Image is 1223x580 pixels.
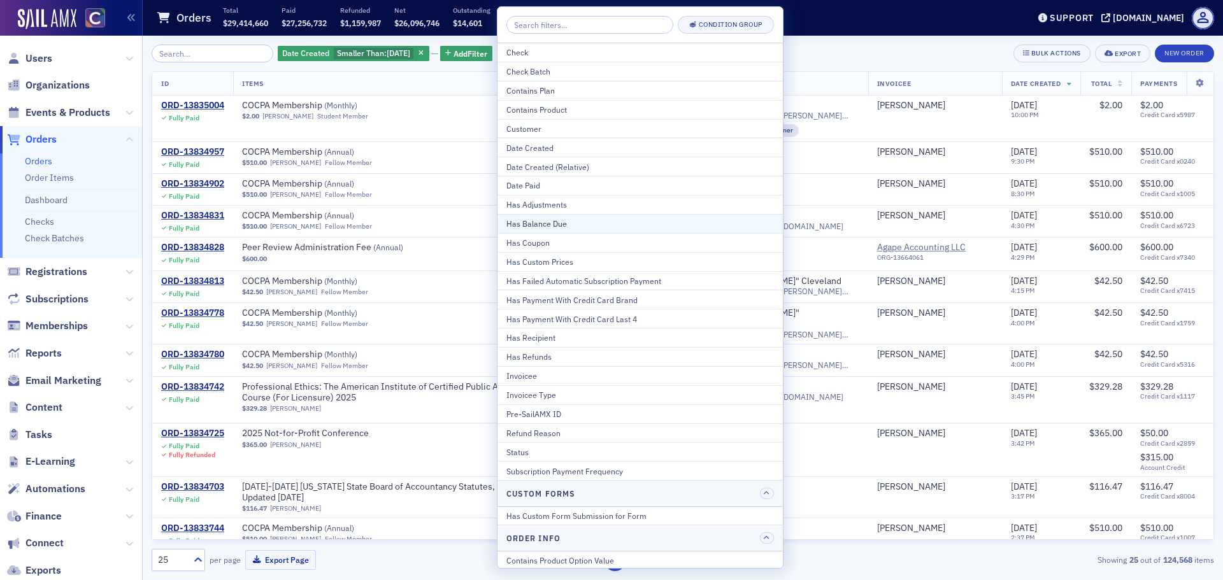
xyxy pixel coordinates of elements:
[282,6,327,15] p: Paid
[242,100,403,111] span: COCPA Membership
[161,210,224,222] a: ORD-13834831
[242,79,264,88] span: Items
[1140,111,1205,119] span: Credit Card x5987
[7,374,101,388] a: Email Marketing
[497,328,783,347] button: Has Recipient
[282,18,327,28] span: $27,256,732
[161,242,224,253] div: ORD-13834828
[506,510,774,521] div: Has Custom Form Submission for Form
[497,252,783,271] button: Has Custom Prices
[25,78,90,92] span: Organizations
[497,404,783,423] button: Pre-SailAMX ID
[242,381,636,404] a: Professional Ethics: The American Institute of Certified Public Accountants' Comprehensive Course...
[1011,178,1037,189] span: [DATE]
[242,308,403,319] span: COCPA Membership
[161,523,224,534] a: ORD-13833744
[242,255,267,263] span: $600.00
[25,216,54,227] a: Checks
[242,146,403,158] a: COCPA Membership (Annual)
[7,52,52,66] a: Users
[877,381,993,393] span: Ryan Tiffany
[877,178,945,190] div: [PERSON_NAME]
[506,199,774,210] div: Has Adjustments
[877,381,945,393] a: [PERSON_NAME]
[161,178,224,190] div: ORD-13834902
[1140,146,1173,157] span: $510.00
[1140,307,1168,318] span: $42.50
[321,320,368,328] div: Fellow Member
[25,374,101,388] span: Email Marketing
[270,159,321,167] a: [PERSON_NAME]
[497,423,783,442] button: Refund Reason
[242,190,267,199] span: $510.00
[699,21,762,28] div: Condition Group
[1155,46,1214,58] a: New Order
[497,366,783,385] button: Invoicee
[1140,319,1205,327] span: Credit Card x1759
[242,178,403,190] span: COCPA Membership
[161,146,224,158] div: ORD-13834957
[1011,392,1035,400] time: 3:45 PM
[242,210,403,222] span: COCPA Membership
[394,18,440,28] span: $26,096,746
[506,66,774,77] div: Check Batch
[7,400,62,414] a: Content
[1011,360,1035,369] time: 4:00 PM
[169,114,199,122] div: Fully Paid
[25,52,52,66] span: Users
[1192,7,1214,29] span: Profile
[453,6,490,15] p: Outstanding
[25,400,62,414] span: Content
[1011,381,1037,392] span: [DATE]
[1140,381,1173,392] span: $329.28
[324,308,357,318] span: ( Monthly )
[324,276,357,286] span: ( Monthly )
[1091,79,1112,88] span: Total
[506,237,774,248] div: Has Coupon
[497,195,783,214] button: Has Adjustments
[1011,146,1037,157] span: [DATE]
[1140,241,1173,253] span: $600.00
[877,100,945,111] a: [PERSON_NAME]
[1140,79,1177,88] span: Payments
[1094,275,1122,286] span: $42.50
[25,232,84,244] a: Check Batches
[1140,360,1205,369] span: Credit Card x5316
[877,523,945,534] div: [PERSON_NAME]
[877,178,993,190] span: Michelle Zuckerman
[270,404,321,413] a: [PERSON_NAME]
[1089,241,1122,253] span: $600.00
[340,18,381,28] span: $1,159,987
[242,242,403,253] a: Peer Review Administration Fee (Annual)
[270,441,321,449] a: [PERSON_NAME]
[1155,45,1214,62] button: New Order
[321,288,368,296] div: Fellow Member
[7,482,85,496] a: Automations
[7,265,87,279] a: Registrations
[497,62,783,81] button: Check Batch
[1140,157,1205,166] span: Credit Card x0240
[242,210,403,222] a: COCPA Membership (Annual)
[337,48,387,58] span: Smaller Than :
[504,6,533,15] p: Items
[1011,221,1035,230] time: 4:30 PM
[877,428,945,439] a: [PERSON_NAME]
[266,320,317,328] a: [PERSON_NAME]
[1115,50,1141,57] div: Export
[161,308,224,319] a: ORD-13834778
[161,100,224,111] div: ORD-13835004
[169,322,199,330] div: Fully Paid
[1011,286,1035,295] time: 4:15 PM
[210,554,241,565] label: per page
[223,18,268,28] span: $29,414,660
[242,146,403,158] span: COCPA Membership
[877,481,945,493] div: [PERSON_NAME]
[169,290,199,298] div: Fully Paid
[7,455,75,469] a: E-Learning
[877,242,993,253] a: Agape Accounting LLC
[270,504,321,513] a: [PERSON_NAME]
